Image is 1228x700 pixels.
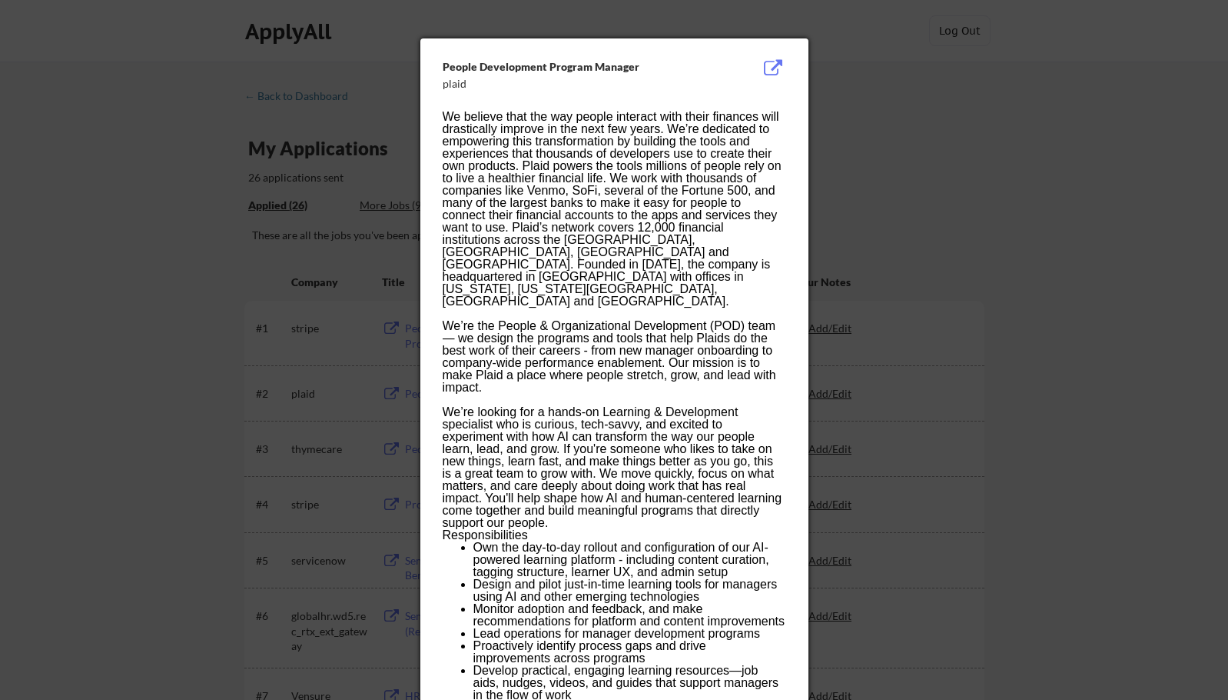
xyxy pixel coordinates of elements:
[473,542,785,578] li: Own the day-to-day rollout and configuration of our AI-powered learning platform - including cont...
[443,529,785,542] h3: Responsibilities
[443,110,782,308] span: We believe that the way people interact with their finances will drastically improve in the next ...
[443,59,709,75] div: People Development Program Manager
[443,406,785,529] div: We’re looking for a hands-on Learning & Development specialist who is curious, tech-savvy, and ex...
[473,628,785,640] li: Lead operations for manager development programs
[473,578,785,603] li: Design and pilot just-in-time learning tools for managers using AI and other emerging technologies
[443,76,709,92] div: plaid
[443,320,785,394] div: We’re the People & Organizational Development (POD) team — we design the programs and tools that ...
[473,640,785,665] li: Proactively identify process gaps and drive improvements across programs
[473,603,785,628] li: Monitor adoption and feedback, and make recommendations for platform and content improvements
